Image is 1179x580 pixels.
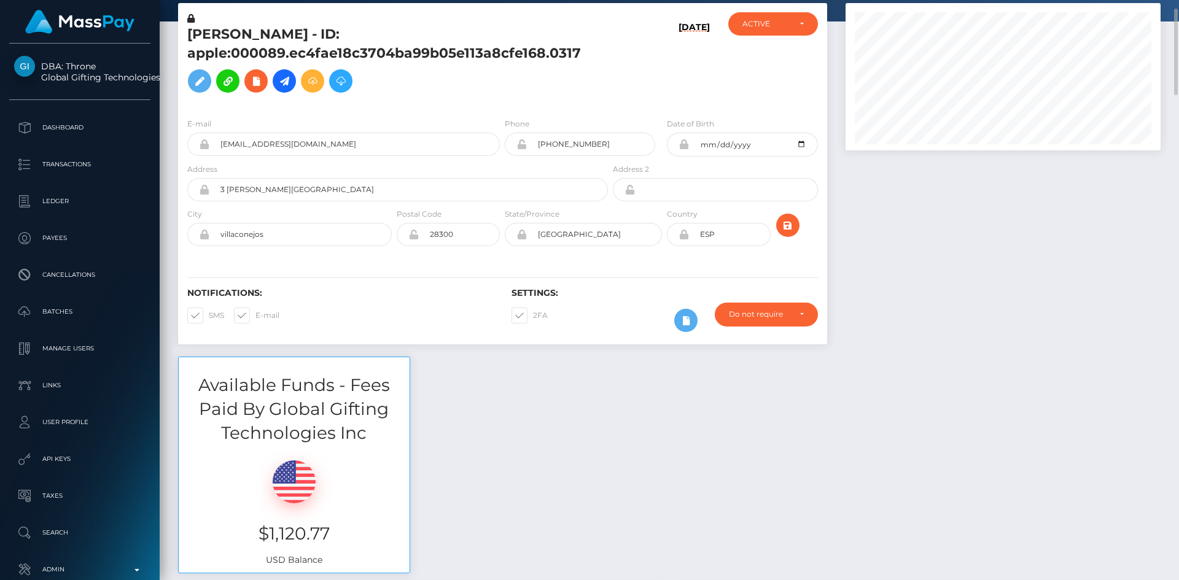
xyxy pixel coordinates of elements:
h6: [DATE] [679,22,710,103]
h3: Available Funds - Fees Paid By Global Gifting Technologies Inc [179,373,410,446]
a: Transactions [9,149,150,180]
img: USD.png [273,460,316,503]
h3: $1,120.77 [188,522,400,546]
span: DBA: Throne Global Gifting Technologies Inc [9,61,150,83]
a: Manage Users [9,333,150,364]
a: Initiate Payout [273,69,296,93]
label: State/Province [505,209,559,220]
a: API Keys [9,444,150,474]
p: Payees [14,229,146,247]
img: Global Gifting Technologies Inc [14,56,35,77]
p: Batches [14,303,146,321]
label: Country [667,209,698,220]
label: Postal Code [397,209,442,220]
a: Search [9,517,150,548]
a: Batches [9,296,150,327]
a: Links [9,370,150,401]
div: ACTIVE [742,19,790,29]
h6: Notifications: [187,288,493,298]
h6: Settings: [512,288,817,298]
a: Payees [9,223,150,253]
label: City [187,209,202,220]
div: USD Balance [179,445,410,572]
label: Address 2 [613,164,649,175]
p: Cancellations [14,266,146,284]
p: Manage Users [14,339,146,358]
p: Transactions [14,155,146,174]
label: E-mail [187,118,211,130]
a: User Profile [9,407,150,438]
label: Date of Birth [667,118,714,130]
p: User Profile [14,413,146,431]
a: Dashboard [9,112,150,143]
p: Links [14,376,146,395]
button: Do not require [715,303,818,326]
h5: [PERSON_NAME] - ID: apple:000089.ec4fae18c3704ba99b05e113a8cfe168.0317 [187,25,601,99]
div: Do not require [729,309,790,319]
p: Taxes [14,487,146,505]
button: ACTIVE [728,12,818,36]
p: Ledger [14,192,146,211]
label: 2FA [512,307,548,323]
img: MassPay Logo [25,10,134,34]
a: Cancellations [9,260,150,290]
label: SMS [187,307,224,323]
a: Taxes [9,481,150,511]
p: Search [14,524,146,542]
a: Ledger [9,186,150,217]
p: Dashboard [14,118,146,137]
label: Address [187,164,217,175]
p: Admin [14,560,146,579]
label: Phone [505,118,529,130]
label: E-mail [234,307,279,323]
p: API Keys [14,450,146,468]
